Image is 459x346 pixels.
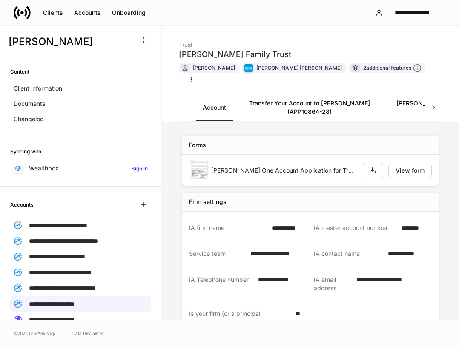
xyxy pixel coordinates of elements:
div: Service team [189,250,245,258]
div: Trust [179,36,291,49]
a: WealthboxSign in [10,161,151,176]
div: IA firm name [189,224,267,232]
div: Clients [43,10,63,16]
div: View form [396,167,425,173]
div: [PERSON_NAME] [PERSON_NAME] [256,64,342,72]
a: Changelog [10,111,151,127]
div: Forms [189,141,206,149]
p: Wealthbox [29,164,59,173]
span: © 2025 OneAdvisory [14,330,55,337]
a: Documents [10,96,151,111]
div: [PERSON_NAME] Family Trust [179,49,291,60]
button: View form [388,163,432,178]
img: charles-schwab-BFYFdbvS.png [244,64,253,72]
div: IA contact name [314,250,383,258]
button: Onboarding [106,6,151,20]
div: [PERSON_NAME] One Account Application for Trust Accounts (APP35101-21) [211,166,355,175]
a: Account [196,94,233,121]
div: Firm settings [189,198,227,206]
button: Accounts [69,6,106,20]
p: Documents [14,99,45,108]
div: IA Telephone number [189,275,253,292]
div: IA master account number [314,224,396,232]
p: Client information [14,84,62,93]
p: Changelog [14,115,44,123]
a: Client information [10,81,151,96]
h6: Syncing with [10,147,41,156]
div: [PERSON_NAME] [193,64,235,72]
h6: Accounts [10,201,33,209]
a: Transfer Your Account to [PERSON_NAME] (APP10864-28) [233,94,386,121]
div: 2 additional features [363,64,422,73]
button: Clients [37,6,69,20]
div: Accounts [74,10,101,16]
h6: Sign in [132,164,148,173]
div: Onboarding [112,10,146,16]
h3: [PERSON_NAME] [9,35,132,48]
a: Data Disclaimer [72,330,104,337]
div: IA email address [314,275,351,292]
h6: Content [10,68,29,76]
